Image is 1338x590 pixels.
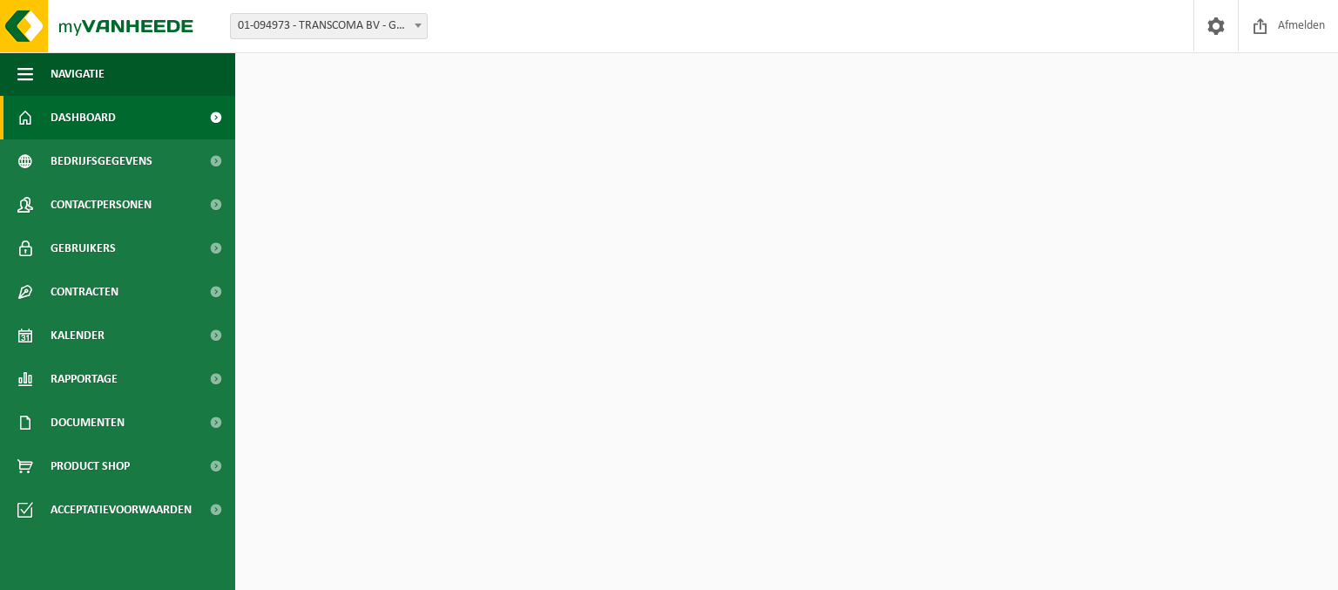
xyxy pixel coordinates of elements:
span: Rapportage [51,357,118,401]
span: Contracten [51,270,118,314]
span: Bedrijfsgegevens [51,139,152,183]
span: Navigatie [51,52,105,96]
span: Product Shop [51,444,130,488]
span: Kalender [51,314,105,357]
span: 01-094973 - TRANSCOMA BV - GENK [231,14,427,38]
span: Acceptatievoorwaarden [51,488,192,532]
span: Contactpersonen [51,183,152,227]
span: Documenten [51,401,125,444]
span: 01-094973 - TRANSCOMA BV - GENK [230,13,428,39]
iframe: chat widget [9,552,291,590]
span: Gebruikers [51,227,116,270]
span: Dashboard [51,96,116,139]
